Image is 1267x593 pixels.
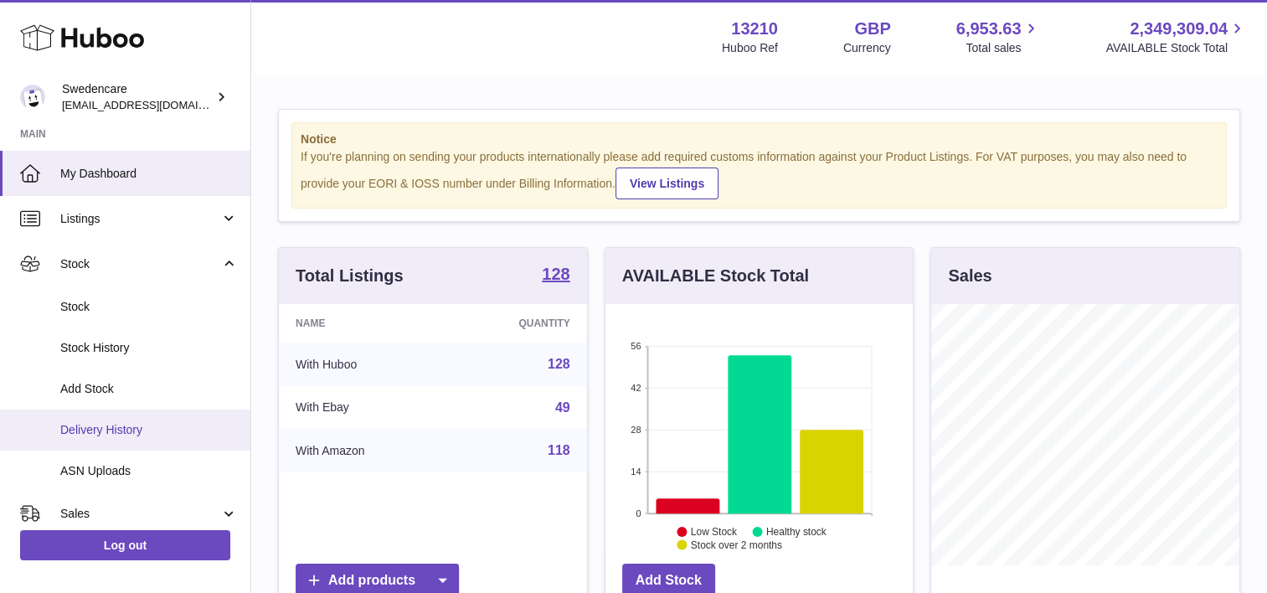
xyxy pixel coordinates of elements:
th: Quantity [447,304,586,343]
span: 2,349,309.04 [1130,18,1228,40]
td: With Huboo [279,343,447,386]
strong: 13210 [731,18,778,40]
h3: AVAILABLE Stock Total [622,265,809,287]
span: Listings [60,211,220,227]
span: 6,953.63 [956,18,1022,40]
span: Sales [60,506,220,522]
text: 14 [631,467,641,477]
span: Stock History [60,340,238,356]
a: 128 [542,266,569,286]
span: Stock [60,299,238,315]
span: ASN Uploads [60,463,238,479]
span: [EMAIL_ADDRESS][DOMAIN_NAME] [62,98,246,111]
strong: 128 [542,266,569,282]
span: Total sales [966,40,1040,56]
text: Healthy stock [766,526,827,538]
a: 128 [548,357,570,371]
text: 56 [631,341,641,351]
td: With Ebay [279,386,447,430]
text: 28 [631,425,641,435]
span: My Dashboard [60,166,238,182]
text: 0 [636,508,641,518]
a: View Listings [615,168,718,199]
span: Delivery History [60,422,238,438]
text: Low Stock [691,526,738,538]
td: With Amazon [279,429,447,472]
strong: GBP [854,18,890,40]
a: 6,953.63 Total sales [956,18,1041,56]
span: AVAILABLE Stock Total [1105,40,1247,56]
div: Swedencare [62,81,213,113]
th: Name [279,304,447,343]
div: If you're planning on sending your products internationally please add required customs informati... [301,149,1218,199]
img: gemma.horsfield@swedencare.co.uk [20,85,45,110]
div: Currency [843,40,891,56]
span: Add Stock [60,381,238,397]
span: Stock [60,256,220,272]
h3: Total Listings [296,265,404,287]
strong: Notice [301,131,1218,147]
a: Log out [20,530,230,560]
a: 2,349,309.04 AVAILABLE Stock Total [1105,18,1247,56]
div: Huboo Ref [722,40,778,56]
h3: Sales [948,265,991,287]
a: 118 [548,443,570,457]
a: 49 [555,400,570,415]
text: 42 [631,383,641,393]
text: Stock over 2 months [691,539,782,551]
